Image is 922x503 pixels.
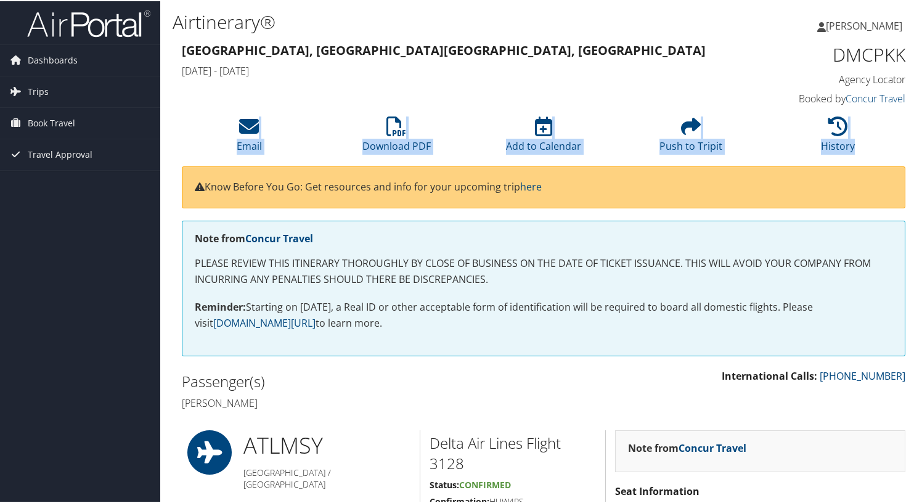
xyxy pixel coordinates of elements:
strong: Status: [430,478,459,489]
strong: International Calls: [722,368,817,382]
a: [PHONE_NUMBER] [820,368,905,382]
a: History [821,122,855,152]
img: airportal-logo.png [27,8,150,37]
strong: [GEOGRAPHIC_DATA], [GEOGRAPHIC_DATA] [GEOGRAPHIC_DATA], [GEOGRAPHIC_DATA] [182,41,706,57]
h5: [GEOGRAPHIC_DATA] / [GEOGRAPHIC_DATA] [243,465,410,489]
h4: Agency Locator [738,72,905,85]
p: Starting on [DATE], a Real ID or other acceptable form of identification will be required to boar... [195,298,892,330]
h1: ATL MSY [243,429,410,460]
h4: [PERSON_NAME] [182,395,534,409]
h1: Airtinerary® [173,8,667,34]
p: PLEASE REVIEW THIS ITINERARY THOROUGHLY BY CLOSE OF BUSINESS ON THE DATE OF TICKET ISSUANCE. THIS... [195,255,892,286]
span: [PERSON_NAME] [826,18,902,31]
a: Add to Calendar [506,122,581,152]
h2: Delta Air Lines Flight 3128 [430,431,596,473]
h4: Booked by [738,91,905,104]
h4: [DATE] - [DATE] [182,63,720,76]
a: Email [237,122,262,152]
strong: Note from [628,440,746,454]
a: Concur Travel [245,231,313,244]
strong: Reminder: [195,299,246,313]
p: Know Before You Go: Get resources and info for your upcoming trip [195,178,892,194]
a: [DOMAIN_NAME][URL] [213,315,316,329]
span: Trips [28,75,49,106]
h2: Passenger(s) [182,370,534,391]
span: Confirmed [459,478,511,489]
a: Concur Travel [846,91,905,104]
strong: Seat Information [615,483,700,497]
a: Download PDF [362,122,431,152]
a: Push to Tripit [659,122,722,152]
span: Dashboards [28,44,78,75]
span: Book Travel [28,107,75,137]
h1: DMCPKK [738,41,905,67]
strong: Note from [195,231,313,244]
a: [PERSON_NAME] [817,6,915,43]
a: here [520,179,542,192]
a: Concur Travel [679,440,746,454]
span: Travel Approval [28,138,92,169]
